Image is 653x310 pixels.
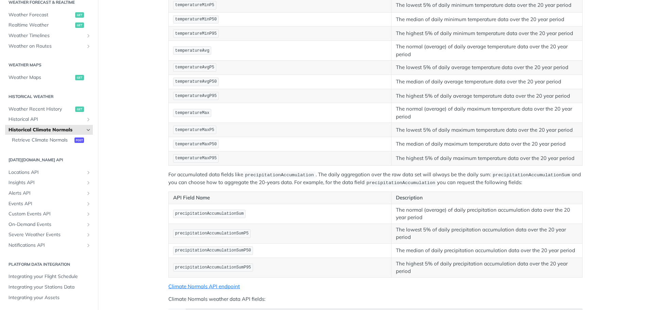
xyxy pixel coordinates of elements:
[175,248,251,253] span: precipitationAccumulationSumP50
[5,94,93,100] h2: Historical Weather
[5,240,93,250] a: Notifications APIShow subpages for Notifications API
[9,32,84,39] span: Weather Timelines
[5,72,93,83] a: Weather Mapsget
[9,231,84,238] span: Severe Weather Events
[396,92,578,100] p: The highest 5% of daily average temperature data over the 20 year period
[9,221,84,228] span: On-Demand Events
[74,137,84,143] span: post
[5,293,93,303] a: Integrating your Assets
[396,247,578,255] p: The median of daily precipitation accumulation data over the 20 year period
[86,222,91,227] button: Show subpages for On-Demand Events
[75,75,84,80] span: get
[9,169,84,176] span: Locations API
[396,206,578,222] p: The normal (average) of daily precipitation accumulation data over the 20 year period
[366,180,435,185] span: precipitationAccumulation
[168,283,240,290] a: Climate Normals API endpoint
[75,22,84,28] span: get
[9,242,84,249] span: Notifications API
[175,156,217,161] span: temperatureMaxP95
[5,209,93,219] a: Custom Events APIShow subpages for Custom Events API
[396,226,578,241] p: The lowest 5% of daily precipitation accumulation data over the 20 year period
[396,154,578,162] p: The highest 5% of daily maximum temperature data over the 20 year period
[9,74,73,81] span: Weather Maps
[175,231,249,236] span: precipitationAccumulationSumP5
[5,20,93,30] a: Realtime Weatherget
[9,294,91,301] span: Integrating your Assets
[173,194,387,202] p: API Field Name
[5,230,93,240] a: Severe Weather EventsShow subpages for Severe Weather Events
[175,17,217,22] span: temperatureMinP50
[493,173,570,178] span: precipitationAccumulationSum
[86,243,91,248] button: Show subpages for Notifications API
[9,22,73,29] span: Realtime Weather
[86,201,91,207] button: Show subpages for Events API
[9,190,84,197] span: Alerts API
[5,62,93,68] h2: Weather Maps
[86,127,91,133] button: Hide subpages for Historical Climate Normals
[5,104,93,114] a: Weather Recent Historyget
[396,140,578,148] p: The median of daily maximum temperature data over the 20 year period
[175,48,210,53] span: temperatureAvg
[175,79,217,84] span: temperatureAvgP50
[12,137,73,144] span: Retrieve Climate Normals
[9,135,93,145] a: Retrieve Climate Normalspost
[5,114,93,125] a: Historical APIShow subpages for Historical API
[5,188,93,198] a: Alerts APIShow subpages for Alerts API
[86,170,91,175] button: Show subpages for Locations API
[5,167,93,178] a: Locations APIShow subpages for Locations API
[86,180,91,185] button: Show subpages for Insights API
[396,126,578,134] p: The lowest 5% of daily maximum temperature data over the 20 year period
[9,284,91,291] span: Integrating your Stations Data
[396,194,578,202] p: Description
[86,191,91,196] button: Show subpages for Alerts API
[245,173,314,178] span: precipitationAccumulation
[9,12,73,18] span: Weather Forecast
[5,10,93,20] a: Weather Forecastget
[396,105,578,120] p: The normal (average) of daily maximum temperature data over the 20 year period
[9,200,84,207] span: Events API
[9,116,84,123] span: Historical API
[168,295,583,303] p: Climate Normals weather data API fields:
[86,232,91,238] button: Show subpages for Severe Weather Events
[175,142,217,147] span: temperatureMaxP50
[9,179,84,186] span: Insights API
[5,219,93,230] a: On-Demand EventsShow subpages for On-Demand Events
[5,272,93,282] a: Integrating your Flight Schedule
[396,16,578,23] p: The median of daily minimum temperature data over the 20 year period
[5,282,93,292] a: Integrating your Stations Data
[396,78,578,86] p: The median of daily average temperature data over the 20 year period
[168,171,583,187] p: For accumulated data fields like . The daily aggregation over the raw data set will always be the...
[5,178,93,188] a: Insights APIShow subpages for Insights API
[175,65,214,70] span: temperatureAvgP5
[5,157,93,163] h2: [DATE][DOMAIN_NAME] API
[86,211,91,217] button: Show subpages for Custom Events API
[5,41,93,51] a: Weather on RoutesShow subpages for Weather on Routes
[396,64,578,71] p: The lowest 5% of daily average temperature data over the 20 year period
[175,111,210,115] span: temperatureMax
[175,94,217,98] span: temperatureAvgP95
[9,43,84,50] span: Weather on Routes
[9,273,91,280] span: Integrating your Flight Schedule
[5,31,93,41] a: Weather TimelinesShow subpages for Weather Timelines
[9,127,84,133] span: Historical Climate Normals
[175,31,217,36] span: temperatureMinP95
[86,117,91,122] button: Show subpages for Historical API
[396,1,578,9] p: The lowest 5% of daily minimum temperature data over the 20 year period
[396,260,578,275] p: The highest 5% of daily precipitation accumulation data over the 20 year period
[9,211,84,217] span: Custom Events API
[175,211,244,216] span: precipitationAccumulationSum
[75,12,84,18] span: get
[5,199,93,209] a: Events APIShow subpages for Events API
[5,125,93,135] a: Historical Climate NormalsHide subpages for Historical Climate Normals
[175,265,251,270] span: precipitationAccumulationSumP95
[396,43,578,58] p: The normal (average) of daily average temperature data over the 20 year period
[86,33,91,38] button: Show subpages for Weather Timelines
[175,128,214,132] span: temperatureMaxP5
[175,3,214,7] span: temperatureMinP5
[86,44,91,49] button: Show subpages for Weather on Routes
[75,107,84,112] span: get
[9,106,73,113] span: Weather Recent History
[5,261,93,267] h2: Platform DATA integration
[396,30,578,37] p: The highest 5% of daily minimum temperature data over the 20 year period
